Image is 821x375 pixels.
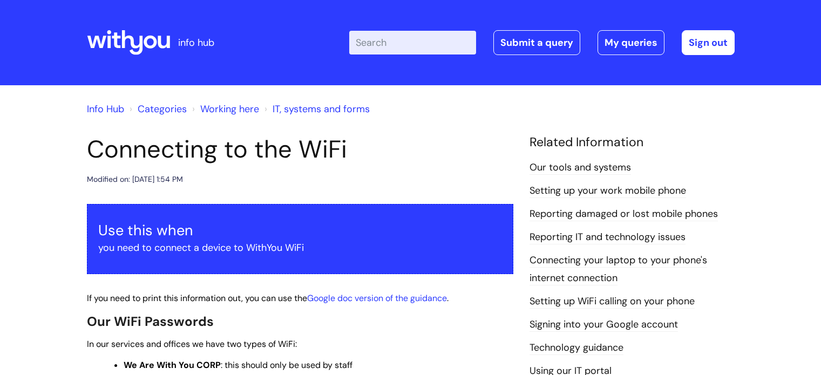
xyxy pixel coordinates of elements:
h3: Use this when [98,222,502,239]
a: Working here [200,103,259,115]
a: Submit a query [493,30,580,55]
a: Technology guidance [530,341,623,355]
a: Google doc version of the guidance [307,292,447,304]
li: Solution home [127,100,187,118]
span: Our WiFi Passwords [87,313,214,330]
span: In our services and offices we have two types of WiFi: [87,338,297,350]
h4: Related Information [530,135,735,150]
a: Our tools and systems [530,161,631,175]
a: Reporting IT and technology issues [530,230,686,244]
a: Signing into your Google account [530,318,678,332]
a: Info Hub [87,103,124,115]
div: | - [349,30,735,55]
strong: We Are With You CORP [124,359,221,371]
li: IT, systems and forms [262,100,370,118]
a: Reporting damaged or lost mobile phones [530,207,718,221]
a: My queries [598,30,664,55]
span: If you need to print this information out, you can use the . [87,292,449,304]
span: : this should only be used by staff [124,359,352,371]
li: Working here [189,100,259,118]
a: Connecting your laptop to your phone's internet connection [530,254,707,285]
p: you need to connect a device to WithYou WiFi [98,239,502,256]
h1: Connecting to the WiFi [87,135,513,164]
input: Search [349,31,476,54]
a: Setting up your work mobile phone [530,184,686,198]
div: Modified on: [DATE] 1:54 PM [87,173,183,186]
a: Categories [138,103,187,115]
p: info hub [178,34,214,51]
a: Sign out [682,30,735,55]
a: Setting up WiFi calling on your phone [530,295,695,309]
a: IT, systems and forms [273,103,370,115]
